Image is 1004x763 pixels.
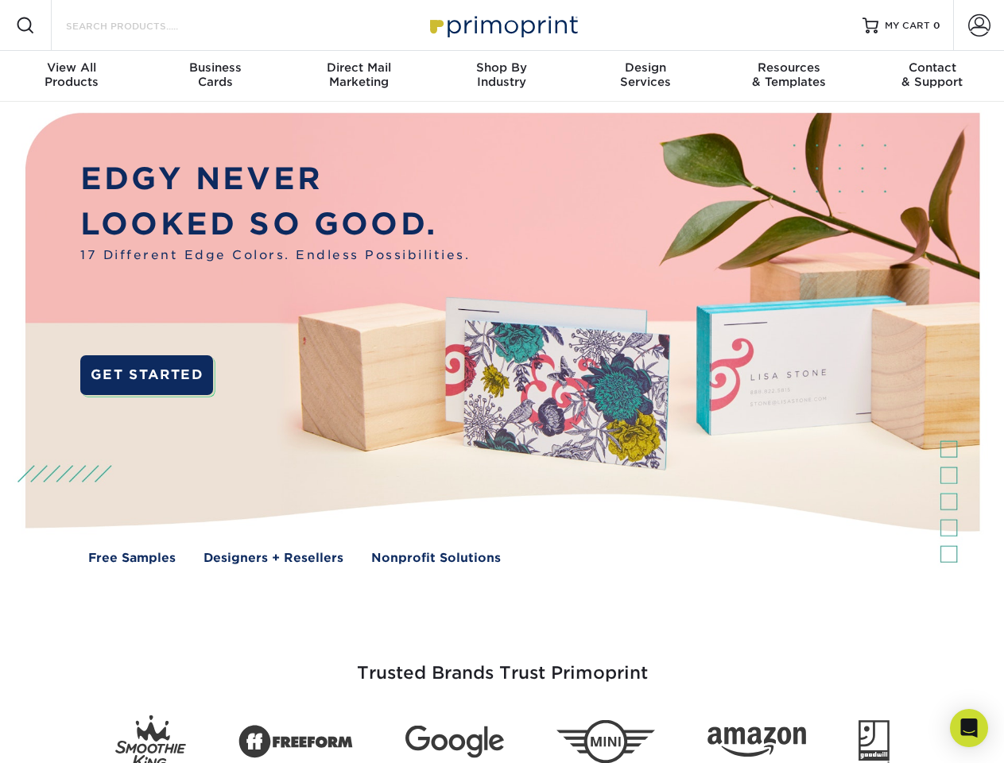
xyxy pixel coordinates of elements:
div: & Support [861,60,1004,89]
a: GET STARTED [80,355,213,395]
span: Shop By [430,60,573,75]
img: Google [405,726,504,758]
a: Direct MailMarketing [287,51,430,102]
div: Cards [143,60,286,89]
div: Open Intercom Messenger [950,709,988,747]
span: Resources [717,60,860,75]
span: Business [143,60,286,75]
span: Design [574,60,717,75]
p: LOOKED SO GOOD. [80,202,470,247]
img: Amazon [707,727,806,757]
div: Marketing [287,60,430,89]
span: Contact [861,60,1004,75]
a: Resources& Templates [717,51,860,102]
a: Nonprofit Solutions [371,549,501,567]
h3: Trusted Brands Trust Primoprint [37,625,967,703]
div: Industry [430,60,573,89]
img: Goodwill [859,720,890,763]
a: Contact& Support [861,51,1004,102]
a: Shop ByIndustry [430,51,573,102]
p: EDGY NEVER [80,157,470,202]
span: 0 [933,20,940,31]
a: BusinessCards [143,51,286,102]
a: Free Samples [88,549,176,567]
span: MY CART [885,19,930,33]
img: Primoprint [423,8,582,42]
span: 17 Different Edge Colors. Endless Possibilities. [80,246,470,265]
input: SEARCH PRODUCTS..... [64,16,219,35]
a: Designers + Resellers [204,549,343,567]
div: Services [574,60,717,89]
a: DesignServices [574,51,717,102]
span: Direct Mail [287,60,430,75]
div: & Templates [717,60,860,89]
